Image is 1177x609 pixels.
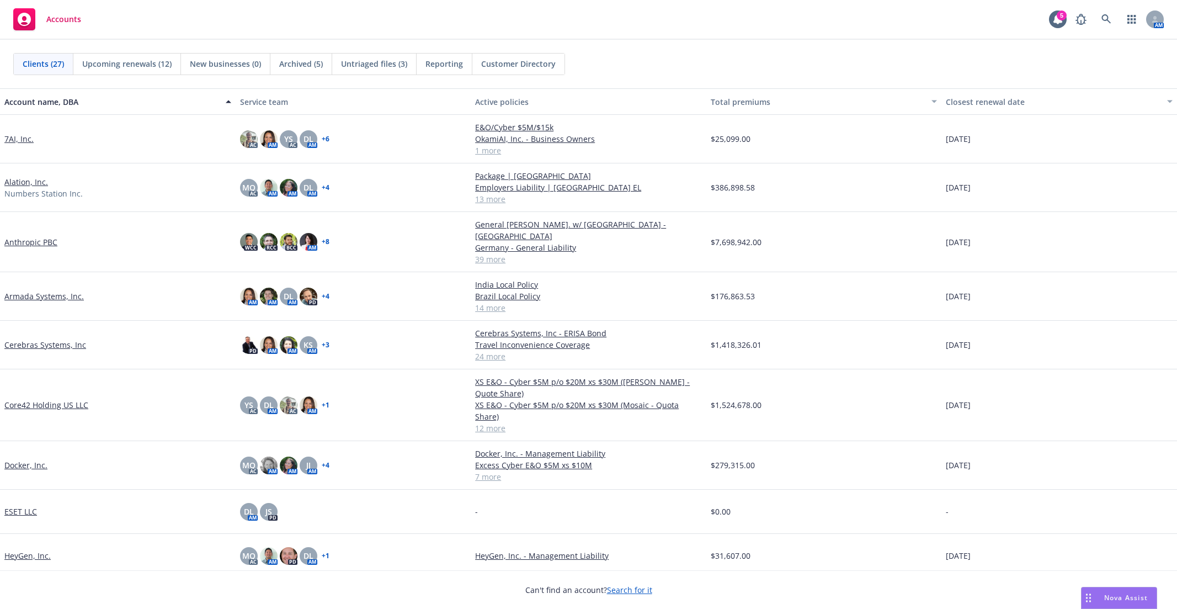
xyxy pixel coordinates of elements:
a: + 8 [322,239,329,245]
span: $7,698,942.00 [711,236,761,248]
img: photo [240,233,258,251]
img: photo [260,336,278,354]
a: India Local Policy [475,279,702,290]
span: YS [244,399,253,411]
span: New businesses (0) [190,58,261,70]
a: Brazil Local Policy [475,290,702,302]
span: MQ [242,459,255,471]
span: Archived (5) [279,58,323,70]
a: Anthropic PBC [4,236,57,248]
span: $1,418,326.01 [711,339,761,351]
a: Docker, Inc. - Management Liability [475,448,702,459]
a: + 1 [322,402,329,409]
img: photo [300,233,317,251]
a: OkamiAI, Inc. - Business Owners [475,133,702,145]
span: Accounts [46,15,81,24]
span: DL [244,506,254,517]
a: 14 more [475,302,702,314]
button: Active policies [471,88,706,115]
span: [DATE] [946,339,971,351]
span: [DATE] [946,459,971,471]
span: DL [303,550,313,562]
a: 7 more [475,471,702,483]
a: HeyGen, Inc. - Management Liability [475,550,702,562]
span: Can't find an account? [525,584,652,596]
a: Travel Inconvenience Coverage [475,339,702,351]
a: Employers Liability | [GEOGRAPHIC_DATA] EL [475,182,702,193]
span: [DATE] [946,550,971,562]
a: + 1 [322,553,329,559]
a: Germany - General Liability [475,242,702,253]
span: - [946,506,949,517]
button: Closest renewal date [941,88,1177,115]
img: photo [280,457,297,474]
img: photo [260,179,278,197]
button: Nova Assist [1081,587,1157,609]
a: + 3 [322,342,329,348]
span: DL [303,133,313,145]
span: [DATE] [946,236,971,248]
a: Excess Cyber E&O $5M xs $10M [475,459,702,471]
span: [DATE] [946,133,971,145]
a: Docker, Inc. [4,459,47,471]
span: KS [303,339,313,351]
span: $0.00 [711,506,731,517]
a: 1 more [475,145,702,156]
span: Upcoming renewals (12) [82,58,172,70]
div: Drag to move [1082,587,1095,608]
a: XS E&O - Cyber $5M p/o $20M xs $30M (Mosaic - Quota Share) [475,399,702,422]
span: MQ [242,182,255,193]
img: photo [240,288,258,305]
a: 12 more [475,422,702,434]
a: + 4 [322,293,329,300]
span: Clients (27) [23,58,64,70]
a: Cerebras Systems, Inc - ERISA Bond [475,327,702,339]
a: + 4 [322,462,329,469]
a: Search for it [607,585,652,595]
span: DL [264,399,274,411]
span: [DATE] [946,399,971,411]
img: photo [240,130,258,148]
img: photo [260,130,278,148]
div: 5 [1057,10,1067,20]
img: photo [280,547,297,565]
a: Package | [GEOGRAPHIC_DATA] [475,170,702,182]
span: Numbers Station Inc. [4,188,83,199]
a: + 6 [322,136,329,142]
span: JJ [306,459,311,471]
span: Untriaged files (3) [341,58,407,70]
a: Switch app [1121,8,1143,30]
span: $176,863.53 [711,290,755,302]
a: Armada Systems, Inc. [4,290,84,302]
img: photo [280,233,297,251]
a: 7AI, Inc. [4,133,34,145]
a: + 4 [322,184,329,191]
button: Total premiums [706,88,942,115]
img: photo [280,179,297,197]
span: Nova Assist [1104,593,1148,602]
img: photo [280,336,297,354]
a: Alation, Inc. [4,176,48,188]
span: [DATE] [946,290,971,302]
a: Cerebras Systems, Inc [4,339,86,351]
div: Total premiums [711,96,925,108]
span: [DATE] [946,182,971,193]
span: Customer Directory [481,58,556,70]
span: $31,607.00 [711,550,750,562]
img: photo [300,288,317,305]
a: General [PERSON_NAME]. w/ [GEOGRAPHIC_DATA] - [GEOGRAPHIC_DATA] [475,219,702,242]
span: YS [284,133,293,145]
a: 24 more [475,351,702,362]
a: Report a Bug [1070,8,1092,30]
span: $1,524,678.00 [711,399,761,411]
div: Closest renewal date [946,96,1160,108]
img: photo [260,547,278,565]
a: XS E&O - Cyber $5M p/o $20M xs $30M ([PERSON_NAME] - Quote Share) [475,376,702,399]
a: Search [1095,8,1117,30]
